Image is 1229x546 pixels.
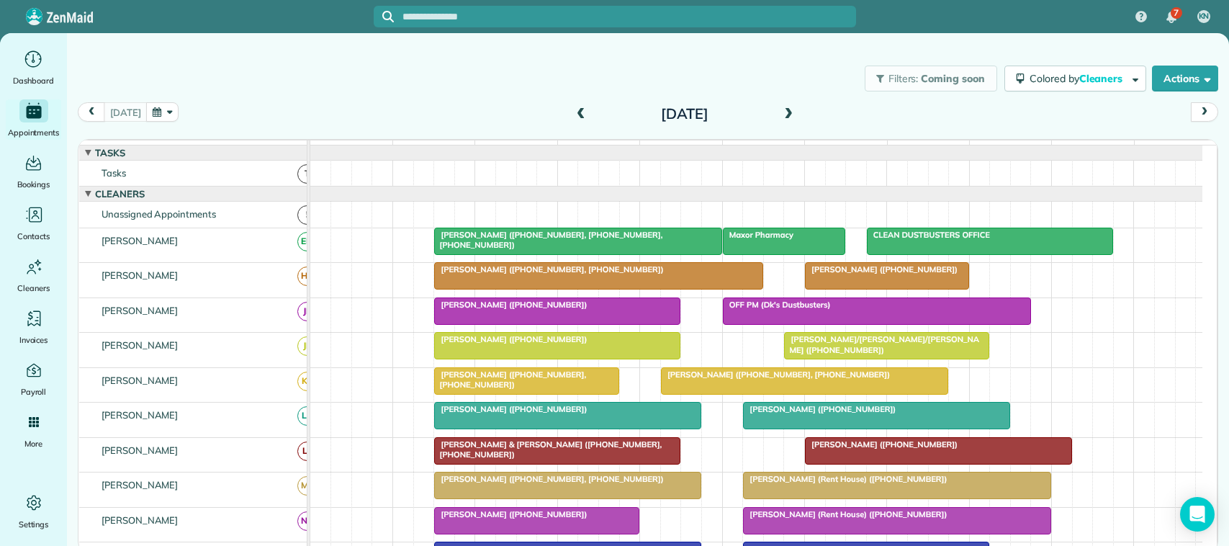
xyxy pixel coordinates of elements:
[1156,1,1187,33] div: 7 unread notifications
[297,232,317,251] span: EM
[433,370,586,390] span: [PERSON_NAME] ([PHONE_NUMBER], [PHONE_NUMBER])
[433,334,588,344] span: [PERSON_NAME] ([PHONE_NUMBER])
[970,143,995,155] span: 3pm
[99,514,181,526] span: [PERSON_NAME]
[805,143,830,155] span: 1pm
[433,404,588,414] span: [PERSON_NAME] ([PHONE_NUMBER])
[1030,72,1127,85] span: Colored by
[99,269,181,281] span: [PERSON_NAME]
[99,444,181,456] span: [PERSON_NAME]
[783,334,979,354] span: [PERSON_NAME]/[PERSON_NAME]/[PERSON_NAME] ([PHONE_NUMBER])
[804,439,958,449] span: [PERSON_NAME] ([PHONE_NUMBER])
[558,143,590,155] span: 10am
[804,264,958,274] span: [PERSON_NAME] ([PHONE_NUMBER])
[297,302,317,321] span: JB
[19,333,48,347] span: Invoices
[6,307,61,347] a: Invoices
[433,509,588,519] span: [PERSON_NAME] ([PHONE_NUMBER])
[13,73,54,88] span: Dashboard
[433,230,662,250] span: [PERSON_NAME] ([PHONE_NUMBER], [PHONE_NUMBER], [PHONE_NUMBER])
[104,102,147,122] button: [DATE]
[297,511,317,531] span: NN
[1152,66,1218,91] button: Actions
[742,474,947,484] span: [PERSON_NAME] (Rent House) ([PHONE_NUMBER])
[742,509,947,519] span: [PERSON_NAME] (Rent House) ([PHONE_NUMBER])
[1079,72,1125,85] span: Cleaners
[1052,143,1077,155] span: 4pm
[99,479,181,491] span: [PERSON_NAME]
[19,517,49,532] span: Settings
[21,385,47,399] span: Payroll
[17,229,50,243] span: Contacts
[433,300,588,310] span: [PERSON_NAME] ([PHONE_NUMBER])
[640,143,672,155] span: 11am
[78,102,105,122] button: prev
[99,167,129,179] span: Tasks
[393,143,420,155] span: 8am
[921,72,986,85] span: Coming soon
[297,372,317,391] span: KB
[310,143,337,155] span: 7am
[722,300,832,310] span: OFF PM (Dk's Dustbusters)
[1191,102,1218,122] button: next
[92,188,148,200] span: Cleaners
[1004,66,1146,91] button: Colored byCleaners
[99,375,181,386] span: [PERSON_NAME]
[433,474,664,484] span: [PERSON_NAME] ([PHONE_NUMBER], [PHONE_NUMBER])
[433,264,664,274] span: [PERSON_NAME] ([PHONE_NUMBER], [PHONE_NUMBER])
[723,143,754,155] span: 12pm
[99,235,181,246] span: [PERSON_NAME]
[6,203,61,243] a: Contacts
[297,406,317,426] span: LS
[660,370,891,380] span: [PERSON_NAME] ([PHONE_NUMBER], [PHONE_NUMBER])
[6,255,61,295] a: Cleaners
[297,336,317,356] span: JR
[1180,497,1215,532] div: Open Intercom Messenger
[99,409,181,421] span: [PERSON_NAME]
[374,11,394,22] button: Focus search
[17,177,50,192] span: Bookings
[1135,143,1160,155] span: 5pm
[6,151,61,192] a: Bookings
[92,147,128,158] span: Tasks
[17,281,50,295] span: Cleaners
[99,339,181,351] span: [PERSON_NAME]
[475,143,502,155] span: 9am
[297,267,317,286] span: HC
[1199,11,1210,22] span: KN
[382,11,394,22] svg: Focus search
[24,437,42,451] span: More
[866,230,991,240] span: CLEAN DUSTBUSTERS OFFICE
[99,305,181,316] span: [PERSON_NAME]
[297,442,317,461] span: LF
[297,205,317,225] span: !
[888,143,913,155] span: 2pm
[6,359,61,399] a: Payroll
[6,99,61,140] a: Appointments
[1174,7,1179,19] span: 7
[6,48,61,88] a: Dashboard
[99,208,219,220] span: Unassigned Appointments
[888,72,919,85] span: Filters:
[433,439,662,460] span: [PERSON_NAME] & [PERSON_NAME] ([PHONE_NUMBER], [PHONE_NUMBER])
[297,164,317,184] span: T
[6,491,61,532] a: Settings
[595,106,775,122] h2: [DATE]
[722,230,794,240] span: Maxor Pharmacy
[297,476,317,496] span: MB
[8,125,60,140] span: Appointments
[742,404,896,414] span: [PERSON_NAME] ([PHONE_NUMBER])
